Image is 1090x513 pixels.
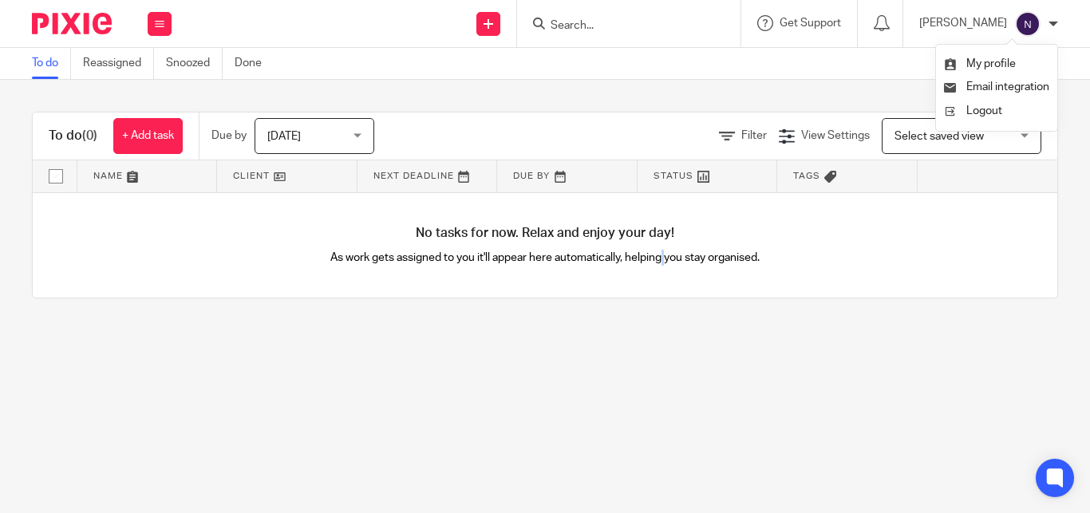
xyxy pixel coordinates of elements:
[895,131,984,142] span: Select saved view
[944,58,1016,69] a: My profile
[113,118,183,154] a: + Add task
[267,131,301,142] span: [DATE]
[82,129,97,142] span: (0)
[793,172,820,180] span: Tags
[801,130,870,141] span: View Settings
[32,13,112,34] img: Pixie
[33,225,1057,242] h4: No tasks for now. Relax and enjoy your day!
[32,48,71,79] a: To do
[549,19,693,34] input: Search
[919,15,1007,31] p: [PERSON_NAME]
[966,105,1002,116] span: Logout
[49,128,97,144] h1: To do
[211,128,247,144] p: Due by
[966,58,1016,69] span: My profile
[83,48,154,79] a: Reassigned
[1015,11,1041,37] img: svg%3E
[289,250,801,266] p: As work gets assigned to you it'll appear here automatically, helping you stay organised.
[944,100,1049,123] a: Logout
[780,18,841,29] span: Get Support
[944,81,1049,93] a: Email integration
[966,81,1049,93] span: Email integration
[741,130,767,141] span: Filter
[235,48,274,79] a: Done
[166,48,223,79] a: Snoozed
